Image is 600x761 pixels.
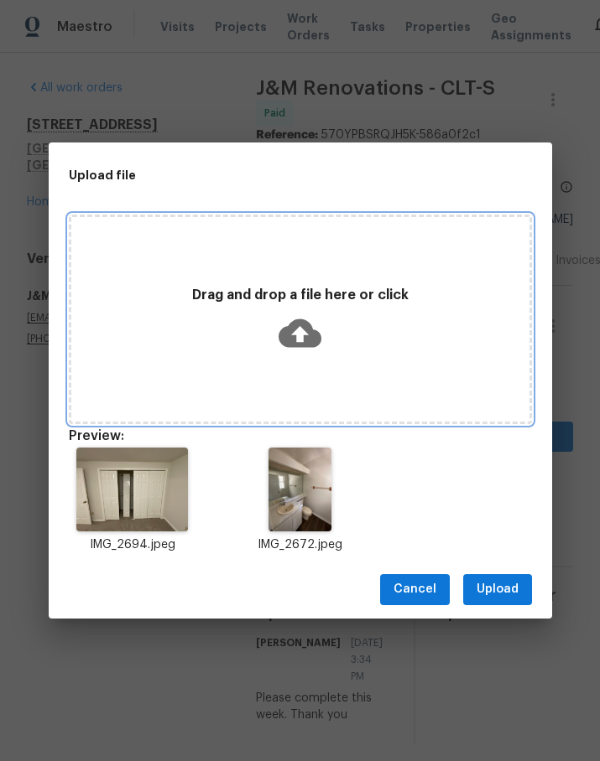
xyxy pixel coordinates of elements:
[269,448,331,531] img: 2Q==
[69,166,457,184] h2: Upload file
[380,574,450,605] button: Cancel
[76,448,188,531] img: Z
[69,536,196,554] p: IMG_2694.jpeg
[477,579,519,600] span: Upload
[463,574,532,605] button: Upload
[71,287,530,304] p: Drag and drop a file here or click
[394,579,436,600] span: Cancel
[237,536,364,554] p: IMG_2672.jpeg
